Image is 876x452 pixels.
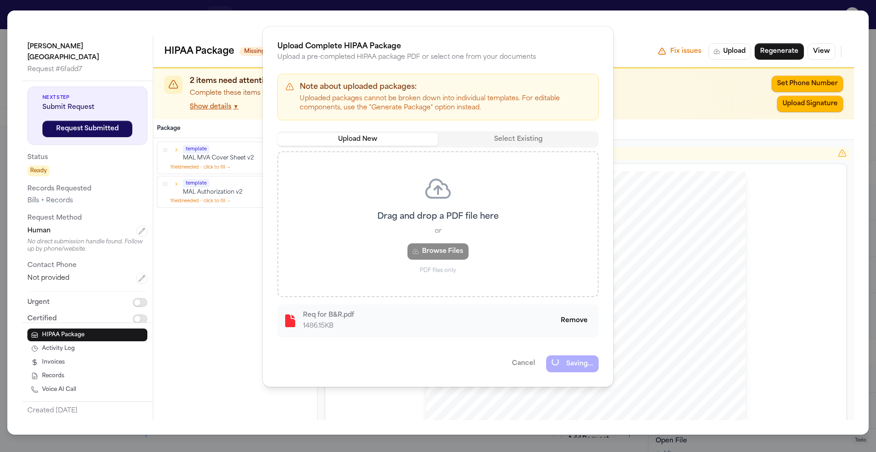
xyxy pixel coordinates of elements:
[555,313,593,329] button: Remove
[277,133,438,146] button: Upload New
[300,94,591,113] p: Uploaded packages cannot be broken down into individual templates. For editable components, use t...
[420,267,456,274] p: PDF files only
[546,355,599,372] button: Saving...
[435,227,442,236] p: or
[506,355,541,372] button: Cancel
[300,82,591,92] p: Note about uploaded packages:
[277,52,599,63] p: Upload a pre-completed HIPAA package PDF or select one from your documents
[438,133,599,146] button: Select Existing
[277,41,599,52] h2: Upload Complete HIPAA Package
[303,310,354,321] p: Req for B&R.pdf
[303,321,354,332] p: 1486.15 KB
[407,243,469,260] button: Browse Files
[377,211,499,223] p: Drag and drop a PDF file here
